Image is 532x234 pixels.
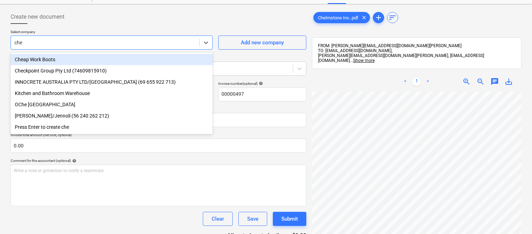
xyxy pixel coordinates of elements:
[424,77,432,86] a: Next page
[161,113,306,127] input: Due date not specified
[318,53,484,63] span: [PERSON_NAME][EMAIL_ADDRESS][DOMAIN_NAME][PERSON_NAME], [EMAIL_ADDRESS][DOMAIN_NAME]
[505,77,513,86] span: save_alt
[11,76,213,88] div: INNOCRETE AUSTRALIA PTY LTD/[GEOGRAPHIC_DATA] (69 655 922 713)
[273,212,306,226] button: Submit
[353,58,375,63] span: Show more
[11,139,306,153] input: Invoice total amount (net cost, optional)
[11,99,213,110] div: OChe Brisbane
[11,88,213,99] div: Kitchen and Bathroom Warehouse
[218,87,306,101] input: Invoice number
[11,110,213,121] div: SCHERER, HEIDE/Jennoli (56 240 262 212)
[388,13,397,22] span: sort
[497,200,532,234] iframe: Chat Widget
[490,77,499,86] span: chat
[218,36,306,50] button: Add new company
[11,76,213,88] div: INNOCRETE AUSTRALIA PTY LTD/CHELMSTONE (69 655 922 713)
[257,81,263,86] span: help
[11,30,213,36] p: Select company
[241,38,284,47] div: Add new company
[281,214,298,223] div: Submit
[238,212,267,226] button: Save
[11,54,213,65] div: Cheap Work Boots
[360,13,368,22] span: clear
[318,43,462,48] span: FROM: [PERSON_NAME][EMAIL_ADDRESS][DOMAIN_NAME][PERSON_NAME]
[318,48,392,53] span: TO: [EMAIL_ADDRESS][DOMAIN_NAME],
[11,99,213,110] div: OChe [GEOGRAPHIC_DATA]
[218,81,306,86] div: Invoice number (optional)
[401,77,409,86] a: Previous page
[247,214,258,223] div: Save
[71,159,76,163] span: help
[11,13,64,21] span: Create new document
[161,107,306,112] div: Due date
[313,12,370,23] div: Chelmstone Inv...pdf
[11,133,306,139] p: Invoice total amount (net cost, optional)
[412,77,421,86] a: Page 1 is your current page
[462,77,471,86] span: zoom_in
[11,110,213,121] div: [PERSON_NAME]/Jennoli (56 240 262 212)
[314,15,363,20] span: Chelmstone Inv...pdf
[203,212,233,226] button: Clear
[350,58,375,63] span: ...
[212,214,224,223] div: Clear
[11,158,306,163] div: Comment for the accountant (optional)
[11,65,213,76] div: Checkpoint Group Pty Ltd (74609815910)
[11,121,213,133] div: Press Enter to create che
[476,77,485,86] span: zoom_out
[374,13,383,22] span: add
